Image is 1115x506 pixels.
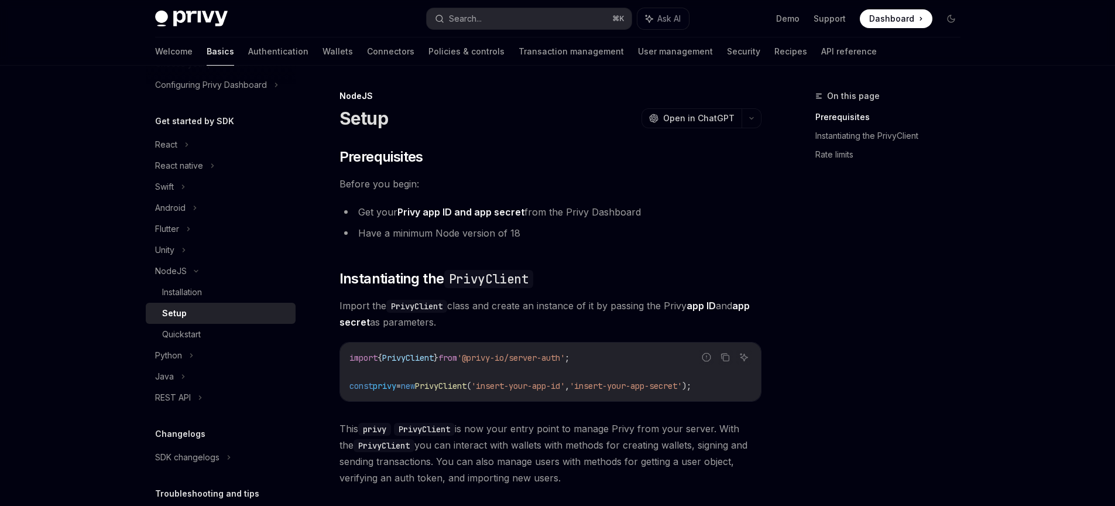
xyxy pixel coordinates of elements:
[942,9,960,28] button: Toggle dark mode
[774,37,807,66] a: Recipes
[155,348,182,363] div: Python
[207,37,234,66] a: Basics
[155,180,174,194] div: Swift
[466,381,471,391] span: (
[339,269,533,288] span: Instantiating the
[155,114,234,128] h5: Get started by SDK
[438,353,457,363] span: from
[339,90,761,102] div: NodeJS
[155,243,174,257] div: Unity
[815,145,970,164] a: Rate limits
[699,350,714,365] button: Report incorrect code
[449,12,482,26] div: Search...
[565,353,569,363] span: ;
[339,108,388,129] h1: Setup
[155,37,193,66] a: Welcome
[736,350,752,365] button: Ask AI
[869,13,914,25] span: Dashboard
[641,108,742,128] button: Open in ChatGPT
[155,201,186,215] div: Android
[394,423,455,436] code: PrivyClient
[155,222,179,236] div: Flutter
[815,126,970,145] a: Instantiating the PrivyClient
[827,89,880,103] span: On this page
[358,423,391,436] code: privy
[821,37,877,66] a: API reference
[663,112,735,124] span: Open in ChatGPT
[638,37,713,66] a: User management
[401,381,415,391] span: new
[415,381,466,391] span: PrivyClient
[146,303,296,324] a: Setup
[146,324,296,345] a: Quickstart
[382,353,434,363] span: PrivyClient
[155,450,219,464] div: SDK changelogs
[657,13,681,25] span: Ask AI
[155,138,177,152] div: React
[162,306,187,320] div: Setup
[248,37,308,66] a: Authentication
[519,37,624,66] a: Transaction management
[155,11,228,27] img: dark logo
[457,353,565,363] span: '@privy-io/server-auth'
[814,13,846,25] a: Support
[427,8,632,29] button: Search...⌘K
[339,148,423,166] span: Prerequisites
[687,300,716,312] strong: app ID
[397,206,524,218] a: Privy app ID and app secret
[349,381,373,391] span: const
[637,8,689,29] button: Ask AI
[155,427,205,441] h5: Changelogs
[471,381,565,391] span: 'insert-your-app-id'
[367,37,414,66] a: Connectors
[860,9,932,28] a: Dashboard
[815,108,970,126] a: Prerequisites
[155,370,174,384] div: Java
[396,381,401,391] span: =
[354,439,414,452] code: PrivyClient
[569,381,682,391] span: 'insert-your-app-secret'
[349,353,378,363] span: import
[155,159,203,173] div: React native
[155,264,187,278] div: NodeJS
[428,37,505,66] a: Policies & controls
[682,381,691,391] span: );
[339,204,761,220] li: Get your from the Privy Dashboard
[323,37,353,66] a: Wallets
[565,381,569,391] span: ,
[434,353,438,363] span: }
[727,37,760,66] a: Security
[386,300,447,313] code: PrivyClient
[444,270,533,288] code: PrivyClient
[339,298,761,330] span: Import the class and create an instance of it by passing the Privy and as parameters.
[718,350,733,365] button: Copy the contents from the code block
[155,78,267,92] div: Configuring Privy Dashboard
[378,353,382,363] span: {
[155,391,191,405] div: REST API
[373,381,396,391] span: privy
[162,285,202,299] div: Installation
[155,487,259,501] h5: Troubleshooting and tips
[612,14,625,23] span: ⌘ K
[339,420,761,486] span: This is now your entry point to manage Privy from your server. With the you can interact with wal...
[339,225,761,241] li: Have a minimum Node version of 18
[146,282,296,303] a: Installation
[339,176,761,192] span: Before you begin:
[162,327,201,341] div: Quickstart
[776,13,800,25] a: Demo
